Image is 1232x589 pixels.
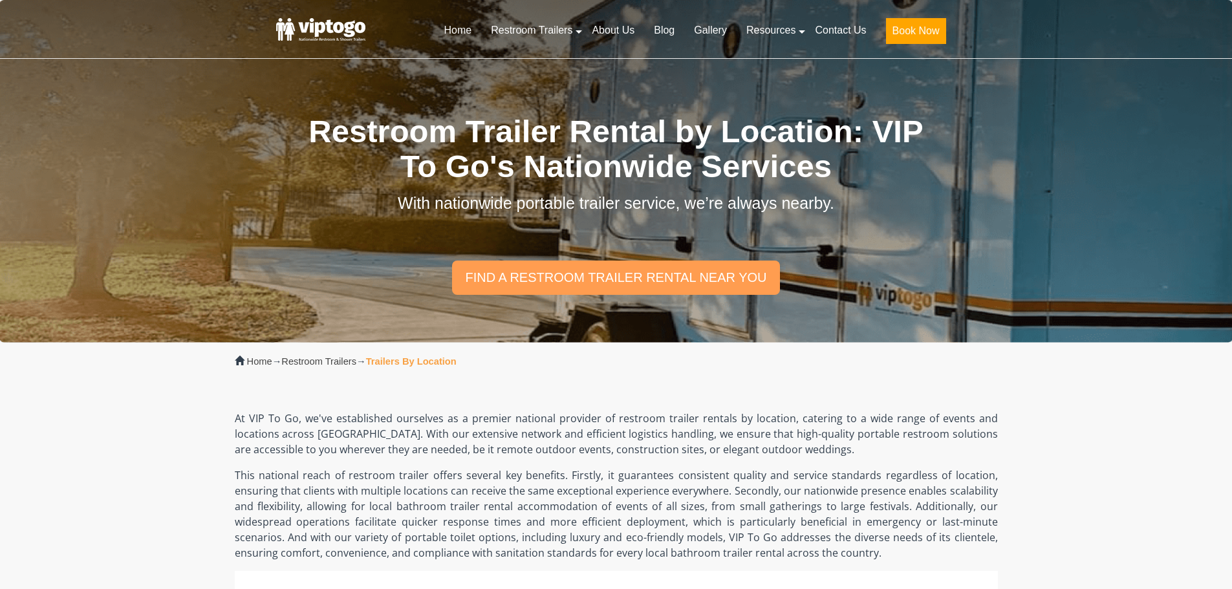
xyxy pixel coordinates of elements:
a: Restroom Trailers [281,356,356,367]
a: Home [247,356,272,367]
a: Restroom Trailers [481,16,582,45]
strong: Trailers By Location [366,356,457,367]
p: At VIP To Go, we've established ourselves as a premier national provider of restroom trailer rent... [235,411,998,457]
span: Restroom Trailer Rental by Location: VIP To Go's Nationwide Services [308,114,923,184]
a: Resources [737,16,805,45]
a: find a restroom trailer rental near you [452,261,779,294]
span: With nationwide portable trailer service, we’re always nearby. [398,194,834,212]
button: Book Now [886,18,946,44]
a: Home [434,16,481,45]
a: About Us [582,16,644,45]
span: → → [247,356,457,367]
a: Book Now [876,16,956,52]
a: Contact Us [805,16,876,45]
a: Blog [644,16,684,45]
a: Gallery [684,16,737,45]
p: This national reach of restroom trailer offers several key benefits. Firstly, it guarantees consi... [235,467,998,561]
